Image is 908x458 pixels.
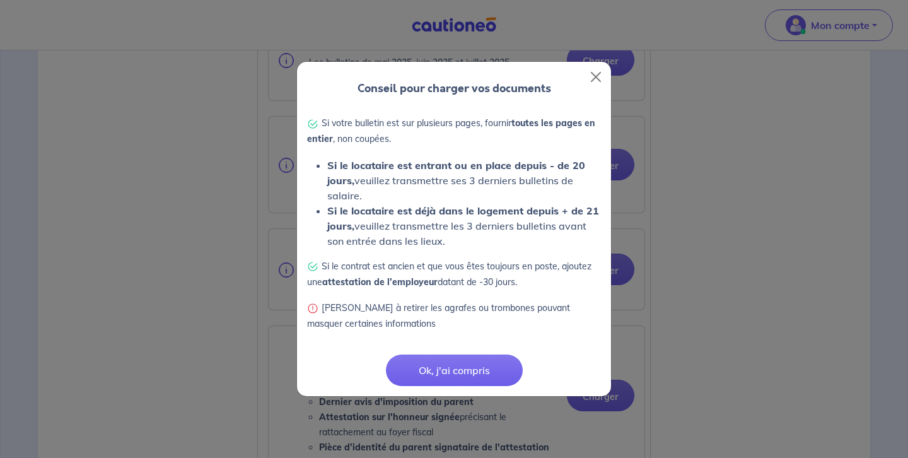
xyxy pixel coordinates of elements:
[327,204,599,232] strong: Si le locataire est déjà dans le logement depuis + de 21 jours,
[586,67,606,87] button: Close
[307,261,318,273] img: Check
[327,158,601,203] li: veuillez transmettre ses 3 derniers bulletins de salaire.
[307,303,318,314] img: Warning
[307,115,601,147] p: Si votre bulletin est sur plusieurs pages, fournir , non coupées.
[386,355,523,386] button: Ok, j'ai compris
[322,276,438,288] strong: attestation de l’employeur
[327,159,585,187] strong: Si le locataire est entrant ou en place depuis - de 20 jours,
[327,203,601,249] li: veuillez transmettre les 3 derniers bulletins avant son entrée dans les lieux.
[307,300,601,332] p: [PERSON_NAME] à retirer les agrafes ou trombones pouvant masquer certaines informations
[307,259,601,290] p: Si le contrat est ancien et que vous êtes toujours en poste, ajoutez une datant de -30 jours.
[307,119,318,130] img: Check
[358,82,551,96] h2: Conseil pour charger vos documents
